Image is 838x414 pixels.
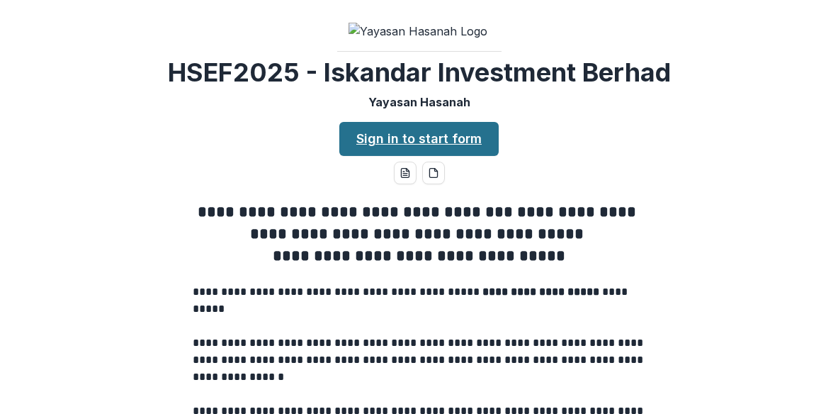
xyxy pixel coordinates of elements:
[368,94,470,111] p: Yayasan Hasanah
[339,122,499,156] a: Sign in to start form
[349,23,490,40] img: Yayasan Hasanah Logo
[422,162,445,184] button: pdf-download
[168,57,671,88] h2: HSEF2025 - Iskandar Investment Berhad
[394,162,417,184] button: word-download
